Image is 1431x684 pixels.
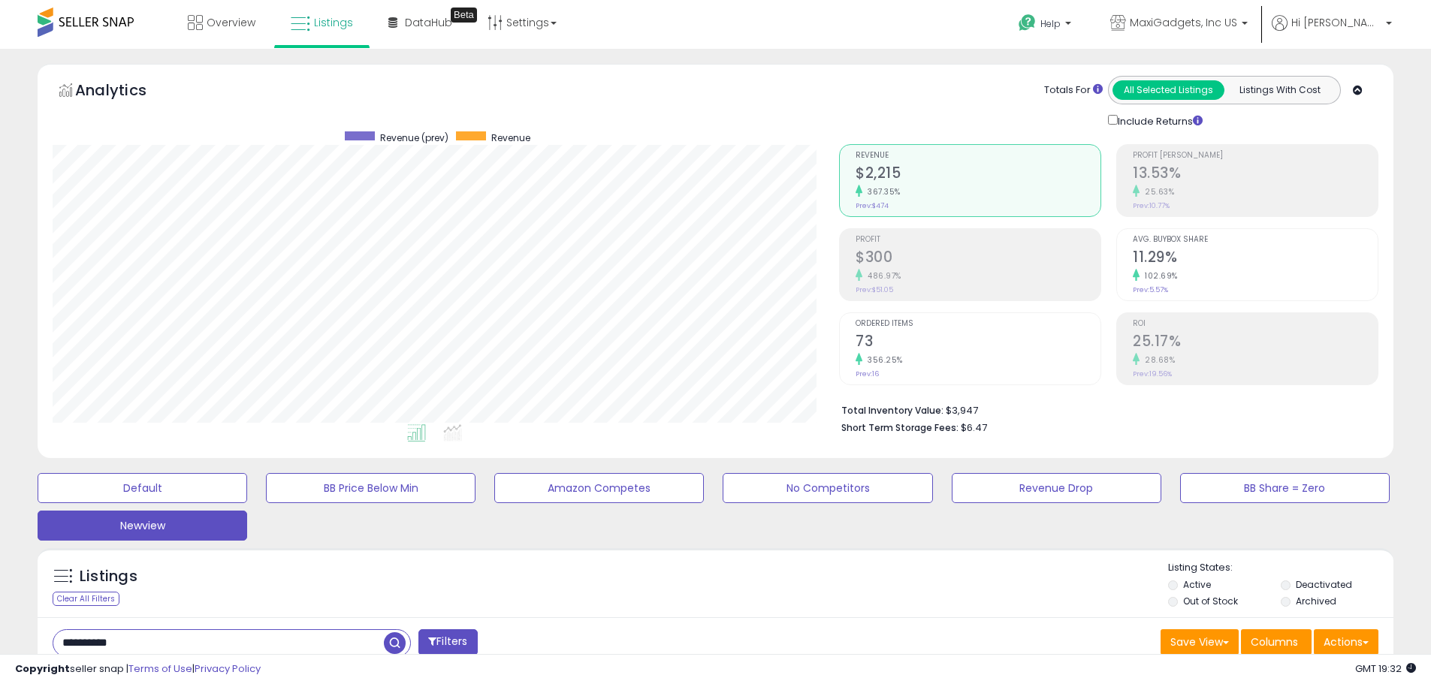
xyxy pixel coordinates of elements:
p: Listing States: [1168,561,1393,575]
a: Terms of Use [128,661,192,676]
div: Tooltip anchor [451,8,477,23]
span: Overview [207,15,255,30]
span: Profit [PERSON_NAME] [1133,152,1378,160]
button: BB Price Below Min [266,473,475,503]
b: Total Inventory Value: [841,404,943,417]
a: Help [1007,2,1086,49]
div: Totals For [1044,83,1103,98]
h2: 11.29% [1133,249,1378,269]
button: Newview [38,511,247,541]
h2: $2,215 [856,164,1100,185]
small: Prev: 19.56% [1133,369,1172,378]
span: DataHub [405,15,452,30]
small: Prev: 16 [856,369,879,378]
a: Privacy Policy [195,661,261,676]
span: 2025-10-10 19:32 GMT [1355,661,1416,676]
span: Revenue [491,131,530,144]
h5: Analytics [75,80,176,104]
h2: 13.53% [1133,164,1378,185]
span: Revenue (prev) [380,131,448,144]
button: No Competitors [723,473,932,503]
button: All Selected Listings [1112,80,1224,100]
label: Deactivated [1296,578,1352,591]
div: Include Returns [1097,112,1221,129]
span: $6.47 [961,420,987,435]
button: Default [38,473,247,503]
small: Prev: $474 [856,201,889,210]
small: 102.69% [1140,270,1178,282]
span: Hi [PERSON_NAME] [1291,15,1381,30]
label: Out of Stock [1183,595,1238,607]
button: Actions [1314,629,1378,655]
label: Archived [1296,595,1336,607]
div: Clear All Filters [53,592,119,606]
span: Avg. Buybox Share [1133,236,1378,244]
button: Listings With Cost [1224,80,1336,100]
h5: Listings [80,566,137,587]
button: Save View [1161,629,1239,655]
span: Columns [1251,634,1298,649]
span: ROI [1133,320,1378,328]
label: Active [1183,578,1211,591]
button: BB Share = Zero [1180,473,1390,503]
small: 486.97% [862,270,901,282]
h2: 25.17% [1133,333,1378,353]
small: 356.25% [862,354,903,366]
span: Listings [314,15,353,30]
small: Prev: 5.57% [1133,285,1168,294]
button: Revenue Drop [952,473,1161,503]
button: Filters [418,629,477,655]
span: Ordered Items [856,320,1100,328]
i: Get Help [1018,14,1037,32]
span: Profit [856,236,1100,244]
span: MaxiGadgets, Inc US [1130,15,1237,30]
li: $3,947 [841,400,1367,418]
a: Hi [PERSON_NAME] [1272,15,1392,49]
h2: 73 [856,333,1100,353]
small: 25.63% [1140,186,1174,197]
span: Help [1040,17,1061,30]
div: seller snap | | [15,662,261,676]
button: Amazon Competes [494,473,704,503]
button: Columns [1241,629,1312,655]
small: 28.68% [1140,354,1175,366]
h2: $300 [856,249,1100,269]
b: Short Term Storage Fees: [841,421,959,434]
small: 367.35% [862,186,901,197]
small: Prev: 10.77% [1133,201,1170,210]
small: Prev: $51.05 [856,285,893,294]
strong: Copyright [15,661,70,676]
span: Revenue [856,152,1100,160]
